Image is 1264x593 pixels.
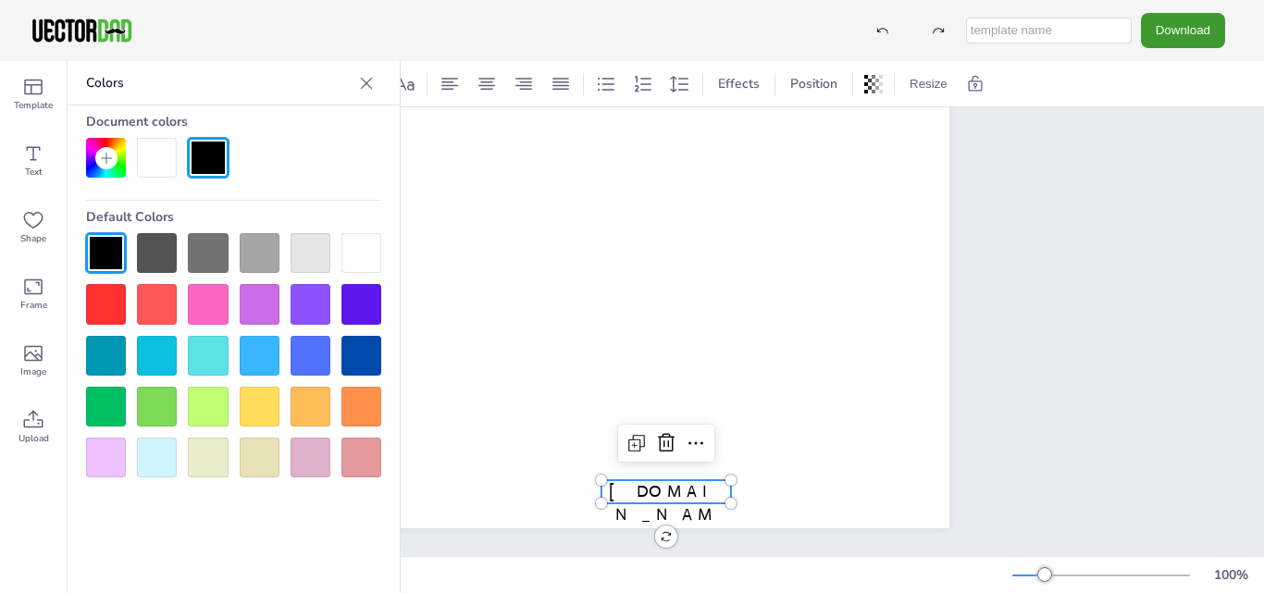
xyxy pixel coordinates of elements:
span: Template [14,98,53,113]
p: Colors [86,61,352,105]
button: Download [1141,13,1225,47]
span: Upload [19,431,49,446]
span: Image [20,364,46,379]
span: Position [787,75,841,93]
div: Default Colors [86,201,381,233]
span: Effects [714,75,763,93]
button: Resize [902,69,955,99]
span: Shape [20,231,46,246]
span: [DOMAIN_NAME] [609,481,724,548]
div: Document colors [86,105,381,138]
img: VectorDad-1.png [30,17,134,44]
div: 100 % [1208,566,1253,584]
span: Frame [20,298,47,313]
span: Text [25,165,43,179]
input: template name [966,18,1132,43]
